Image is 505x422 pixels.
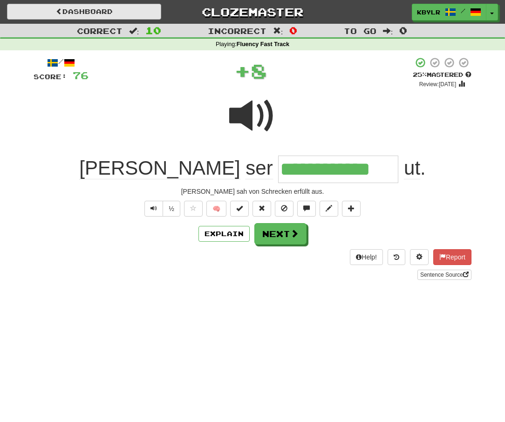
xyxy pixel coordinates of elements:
[297,201,316,217] button: Discuss sentence (alt+u)
[275,201,293,217] button: Ignore sentence (alt+i)
[342,201,361,217] button: Add to collection (alt+a)
[350,249,383,265] button: Help!
[461,7,465,14] span: /
[320,201,338,217] button: Edit sentence (alt+d)
[254,223,307,245] button: Next
[417,8,440,16] span: kbylr
[246,157,273,179] span: ser
[184,201,203,217] button: Favorite sentence (alt+f)
[77,26,123,35] span: Correct
[237,41,289,48] strong: Fluency Fast Track
[163,201,180,217] button: ½
[129,27,139,35] span: :
[388,249,405,265] button: Round history (alt+y)
[433,249,471,265] button: Report
[208,26,266,35] span: Incorrect
[7,4,161,20] a: Dashboard
[198,226,250,242] button: Explain
[143,201,180,217] div: Text-to-speech controls
[383,27,393,35] span: :
[399,25,407,36] span: 0
[413,71,427,78] span: 25 %
[73,69,89,81] span: 76
[34,187,471,196] div: [PERSON_NAME] sah von Schrecken erfüllt aus.
[34,57,89,68] div: /
[175,4,329,20] a: Clozemaster
[273,27,283,35] span: :
[144,201,163,217] button: Play sentence audio (ctl+space)
[251,59,267,82] span: 8
[398,157,425,179] span: .
[289,25,297,36] span: 0
[79,157,240,179] span: [PERSON_NAME]
[34,73,67,81] span: Score:
[417,270,471,280] a: Sentence Source
[413,71,471,79] div: Mastered
[419,81,457,88] small: Review: [DATE]
[252,201,271,217] button: Reset to 0% Mastered (alt+r)
[404,157,420,179] span: ut
[206,201,226,217] button: 🧠
[412,4,486,20] a: kbylr /
[230,201,249,217] button: Set this sentence to 100% Mastered (alt+m)
[145,25,161,36] span: 10
[344,26,376,35] span: To go
[234,57,251,85] span: +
